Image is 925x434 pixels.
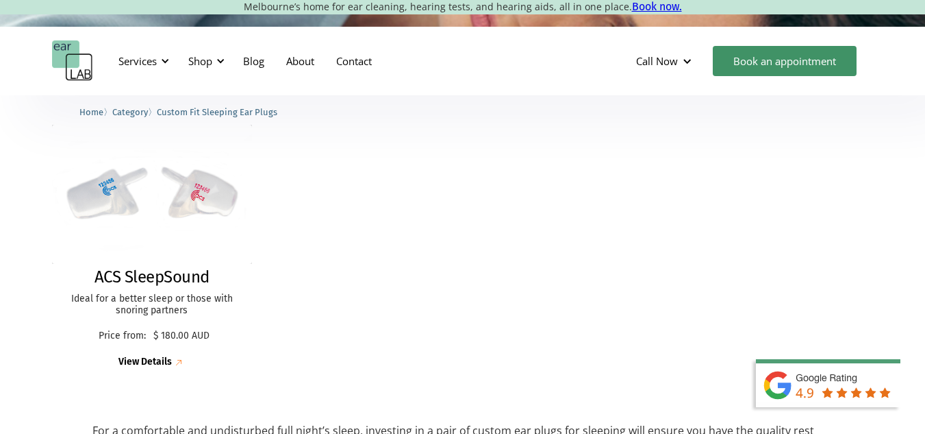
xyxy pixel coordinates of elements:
[66,293,239,317] p: Ideal for a better sleep or those with snoring partners
[112,107,148,117] span: Category
[325,41,383,81] a: Contact
[94,267,210,287] h2: ACS SleepSound
[79,105,103,118] a: Home
[625,40,706,82] div: Call Now
[52,125,253,370] a: ACS SleepSoundACS SleepSoundIdeal for a better sleep or those with snoring partnersPrice from:$ 1...
[275,41,325,81] a: About
[79,107,103,117] span: Home
[118,54,157,68] div: Services
[94,330,150,342] p: Price from:
[52,40,93,82] a: home
[79,105,112,119] li: 〉
[110,40,173,82] div: Services
[52,125,253,264] img: ACS SleepSound
[153,330,210,342] p: $ 180.00 AUD
[188,54,212,68] div: Shop
[112,105,148,118] a: Category
[232,41,275,81] a: Blog
[713,46,857,76] a: Book an appointment
[180,40,229,82] div: Shop
[118,357,172,368] div: View Details
[157,107,277,117] span: Custom Fit Sleeping Ear Plugs
[112,105,157,119] li: 〉
[636,54,678,68] div: Call Now
[157,105,277,118] a: Custom Fit Sleeping Ear Plugs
